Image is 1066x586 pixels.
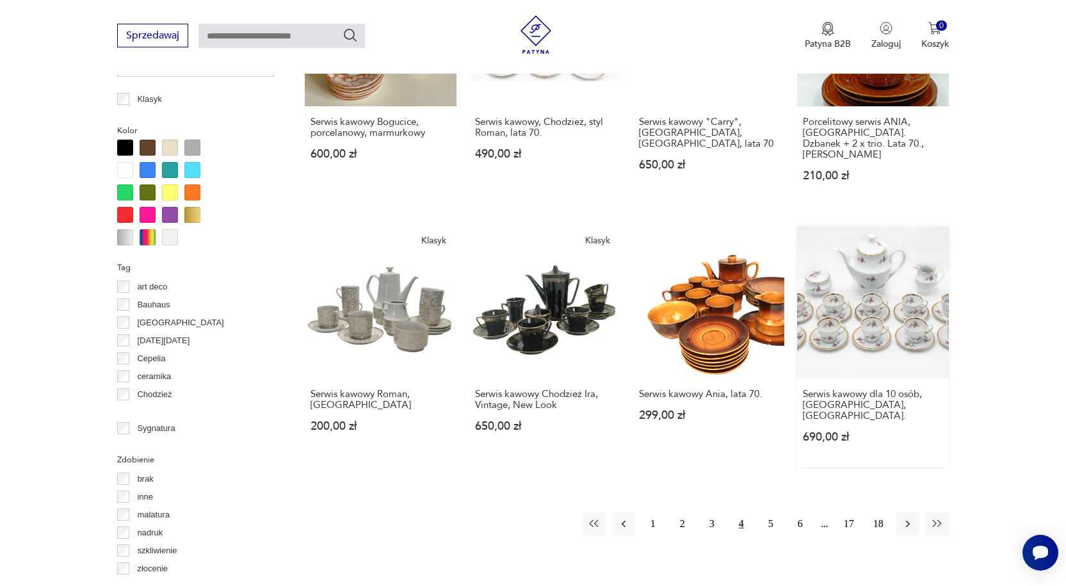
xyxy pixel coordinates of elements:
a: KlasykSerwis kawowy Roman, ChodzieżSerwis kawowy Roman, [GEOGRAPHIC_DATA]200,00 zł [305,227,456,467]
p: 690,00 zł [803,432,942,443]
p: Zaloguj [871,38,901,50]
p: nadruk [137,526,163,540]
button: 18 [867,512,890,535]
h3: Serwis kawowy "Carry", [GEOGRAPHIC_DATA], [GEOGRAPHIC_DATA], lata 70 [639,117,779,149]
div: 0 [936,20,947,31]
p: Zdobienie [117,453,274,467]
h3: Serwis kawowy Bogucice, porcelanowy, marmurkowy [311,117,450,138]
a: Sprzedawaj [117,32,188,41]
p: 200,00 zł [311,421,450,432]
p: 210,00 zł [803,170,942,181]
p: Ćmielów [137,405,169,419]
h3: Serwis kawowy Ania, lata 70. [639,389,779,400]
p: 299,00 zł [639,410,779,421]
h3: Serwis kawowy, Chodzież, styl Roman, lata 70. [475,117,615,138]
p: Chodzież [137,387,172,402]
button: 4 [730,512,753,535]
button: 6 [789,512,812,535]
p: Kolor [117,124,274,138]
p: ceramika [137,370,171,384]
img: Ikonka użytkownika [880,22,892,35]
button: Patyna B2B [805,22,851,50]
p: Cepelia [137,352,165,366]
button: 2 [671,512,694,535]
p: Koszyk [921,38,949,50]
h3: Serwis kawowy Roman, [GEOGRAPHIC_DATA] [311,389,450,411]
p: Tag [117,261,274,275]
p: 600,00 zł [311,149,450,159]
button: 3 [700,512,723,535]
p: malatura [137,508,170,522]
button: 0Koszyk [921,22,949,50]
h3: Serwis kawowy dla 10 osób, [GEOGRAPHIC_DATA], [GEOGRAPHIC_DATA]. [803,389,942,421]
a: Ikona medaluPatyna B2B [805,22,851,50]
p: [DATE][DATE] [137,334,190,348]
p: złocenie [137,562,168,576]
button: Zaloguj [871,22,901,50]
a: Serwis kawowy Ania, lata 70.Serwis kawowy Ania, lata 70.299,00 zł [633,227,784,467]
a: Serwis kawowy dla 10 osób, Wawel, Polska.Serwis kawowy dla 10 osób, [GEOGRAPHIC_DATA], [GEOGRAPHI... [797,227,948,467]
p: brak [137,472,153,486]
img: Patyna - sklep z meblami i dekoracjami vintage [517,15,555,54]
p: 650,00 zł [639,159,779,170]
p: Bauhaus [137,298,170,312]
button: 1 [642,512,665,535]
p: inne [137,490,153,504]
p: [GEOGRAPHIC_DATA] [137,316,223,330]
p: 650,00 zł [475,421,615,432]
p: art deco [137,280,167,294]
button: Sprzedawaj [117,24,188,47]
p: Klasyk [137,92,161,106]
p: Patyna B2B [805,38,851,50]
iframe: Smartsupp widget button [1022,535,1058,571]
button: 5 [759,512,782,535]
button: 17 [837,512,860,535]
h3: Serwis kawowy Chodzież Ira, Vintage, New Look [475,389,615,411]
a: KlasykSerwis kawowy Chodzież Ira, Vintage, New LookSerwis kawowy Chodzież Ira, Vintage, New Look6... [469,227,620,467]
p: 490,00 zł [475,149,615,159]
img: Ikona koszyka [928,22,941,35]
h3: Porcelitowy serwis ANIA, [GEOGRAPHIC_DATA]. Dzbanek + 2 x trio. Lata 70., [PERSON_NAME] [803,117,942,160]
button: Szukaj [343,28,358,43]
p: szkliwienie [137,544,177,558]
p: Sygnatura [137,421,175,435]
img: Ikona medalu [821,22,834,36]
